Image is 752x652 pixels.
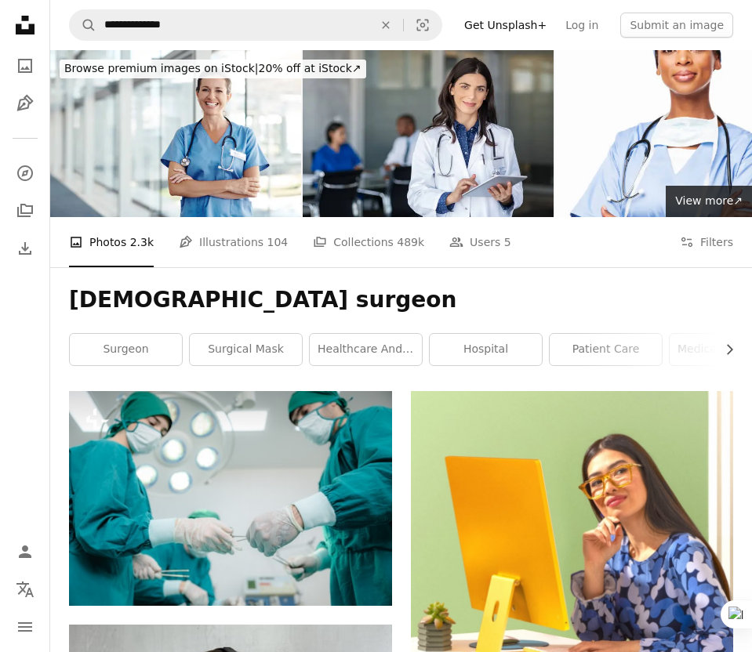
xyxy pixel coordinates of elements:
a: Explore [9,158,41,189]
span: 5 [504,234,511,251]
a: Collections [9,195,41,226]
a: Illustrations [9,88,41,119]
a: surgical mask [190,334,302,365]
a: patient care [550,334,662,365]
span: Browse premium images on iStock | [64,62,258,74]
a: Get Unsplash+ [455,13,556,38]
a: surgical medicine instrument for using in hospital operation room, surgery medical equipment tool... [69,491,392,505]
a: Log in / Sign up [9,536,41,567]
img: surgical medicine instrument for using in hospital operation room, surgery medical equipment tool... [69,391,392,606]
button: Visual search [404,10,441,40]
a: Photos [9,50,41,81]
button: scroll list to the right [715,334,733,365]
button: Menu [9,611,41,643]
form: Find visuals sitewide [69,9,442,41]
a: healthcare and medicine [310,334,422,365]
div: 20% off at iStock ↗ [60,60,366,78]
button: Search Unsplash [70,10,96,40]
button: Filters [680,217,733,267]
a: surgeon [70,334,182,365]
img: The best part about my job is saving lives [50,50,301,217]
h1: [DEMOGRAPHIC_DATA] surgeon [69,286,733,314]
a: Users 5 [449,217,511,267]
button: Language [9,574,41,605]
a: hospital [430,334,542,365]
a: Illustrations 104 [179,217,288,267]
img: Doctor holding digital tablet at meeting room [303,50,554,217]
a: Browse premium images on iStock|20% off at iStock↗ [50,50,376,88]
button: Clear [369,10,403,40]
a: Download History [9,233,41,264]
button: Submit an image [620,13,733,38]
a: Collections 489k [313,217,424,267]
span: View more ↗ [675,194,743,207]
span: 104 [267,234,289,251]
a: Log in [556,13,608,38]
span: 489k [397,234,424,251]
a: View more↗ [666,186,752,217]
